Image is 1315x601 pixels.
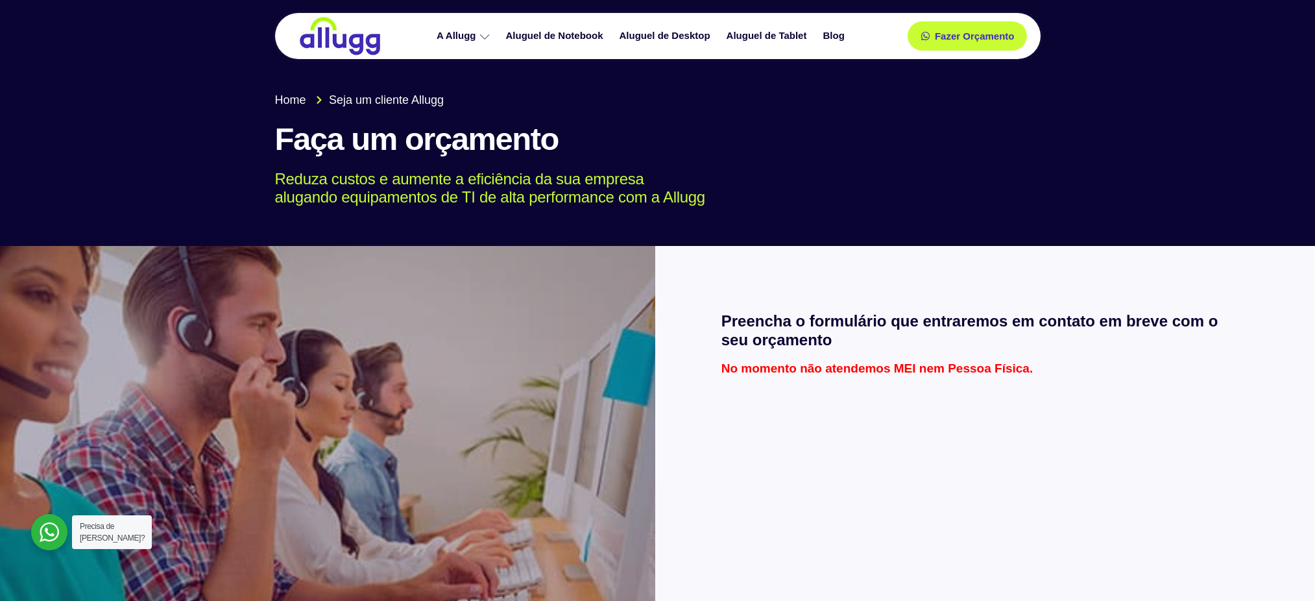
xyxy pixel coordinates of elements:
h2: Preencha o formulário que entraremos em contato em breve com o seu orçamento [721,312,1249,350]
a: Blog [816,25,854,47]
a: Fazer Orçamento [908,21,1028,51]
p: No momento não atendemos MEI nem Pessoa Física. [721,362,1249,374]
a: Aluguel de Desktop [613,25,720,47]
span: Seja um cliente Allugg [326,92,444,109]
h1: Faça um orçamento [275,122,1041,157]
a: Aluguel de Tablet [720,25,817,47]
span: Precisa de [PERSON_NAME]? [80,522,145,543]
span: Fazer Orçamento [935,31,1015,41]
span: Home [275,92,306,109]
p: Reduza custos e aumente a eficiência da sua empresa alugando equipamentos de TI de alta performan... [275,170,1022,208]
a: A Allugg [430,25,500,47]
a: Aluguel de Notebook [500,25,613,47]
img: locação de TI é Allugg [298,16,382,56]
